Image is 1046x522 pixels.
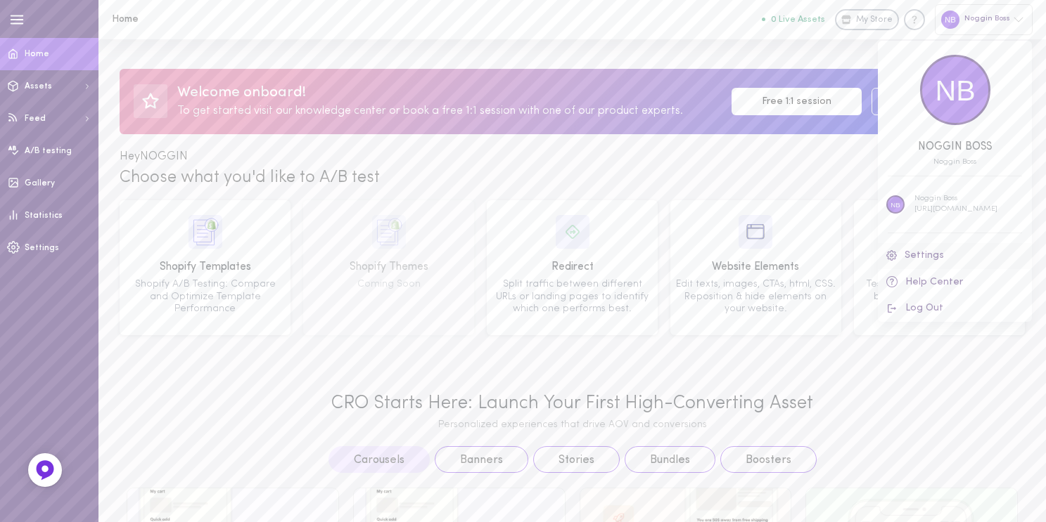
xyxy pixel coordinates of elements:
button: Log Out [878,296,1032,322]
a: Help Center [878,269,1032,296]
div: NOGGIN BOSS [878,142,1032,153]
p: Noggin Boss [914,194,997,204]
a: Settings [878,243,1032,269]
img: Feedback Button [34,459,56,481]
p: [URL][DOMAIN_NAME] [914,204,997,215]
div: 22109 [878,158,1032,166]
